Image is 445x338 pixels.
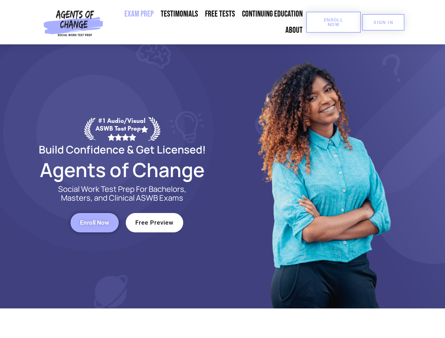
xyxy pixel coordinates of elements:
a: Exam Prep [121,6,157,22]
a: SIGN IN [362,14,404,31]
p: Social Work Test Prep For Bachelors, Masters, and Clinical ASWB Exams [50,185,194,202]
h2: Build Confidence & Get Licensed! [22,144,223,155]
a: Enroll Now [70,213,119,232]
span: Enroll Now [80,220,109,226]
a: Enroll Now [306,12,361,33]
span: Free Preview [135,220,174,226]
nav: Menu [106,6,306,38]
a: Free Preview [126,213,183,232]
a: Continuing Education [239,6,306,22]
a: Free Tests [202,6,239,22]
a: About [282,22,306,38]
div: #1 Audio/Visual ASWB Test Prep [95,117,148,140]
a: Testimonials [157,6,202,22]
span: Enroll Now [317,18,350,27]
h2: Agents of Change [22,162,223,178]
span: SIGN IN [373,20,393,25]
img: Website Image 1 (1) [253,44,394,308]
